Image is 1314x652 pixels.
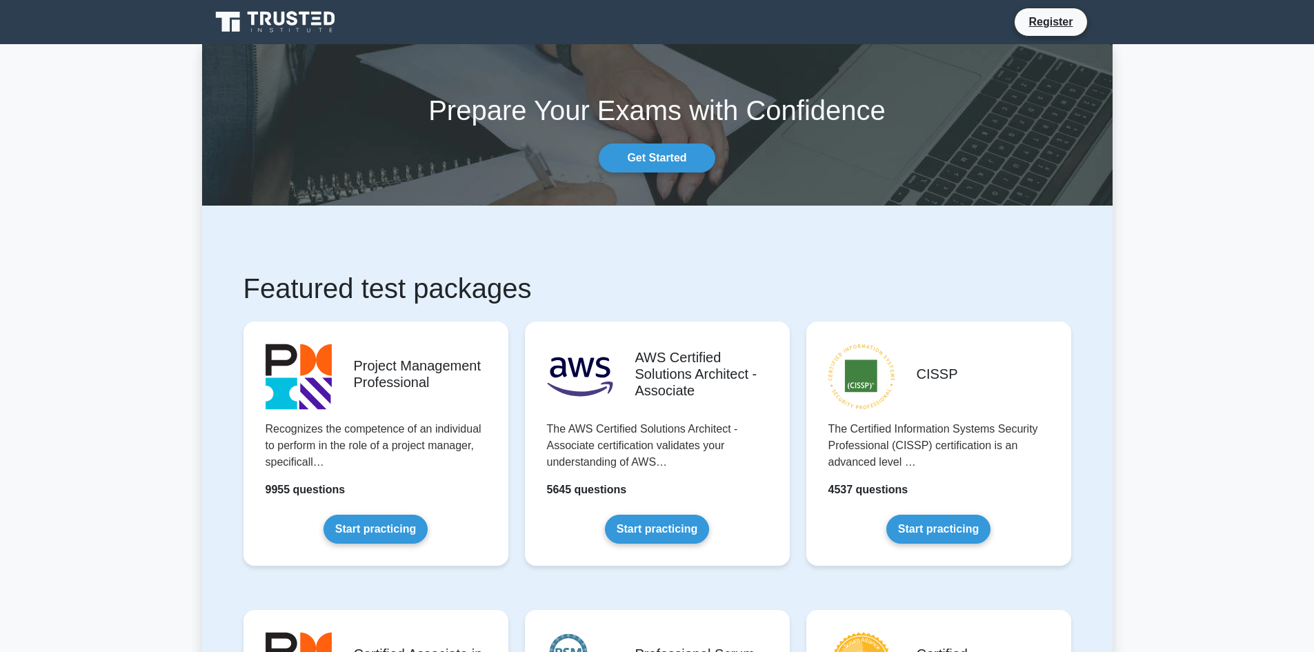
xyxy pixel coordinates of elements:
[323,515,428,544] a: Start practicing
[605,515,709,544] a: Start practicing
[886,515,991,544] a: Start practicing
[599,144,715,172] a: Get Started
[1020,13,1081,30] a: Register
[202,94,1113,127] h1: Prepare Your Exams with Confidence
[243,272,1071,305] h1: Featured test packages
